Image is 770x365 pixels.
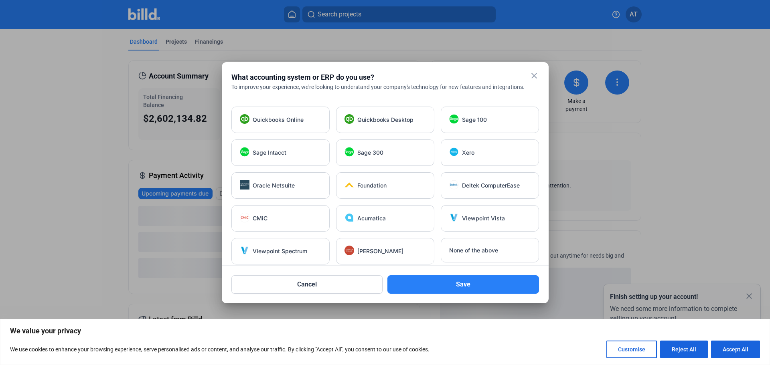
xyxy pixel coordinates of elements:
[231,72,519,83] div: What accounting system or ERP do you use?
[387,275,539,294] button: Save
[253,214,267,222] span: CMiC
[357,149,383,157] span: Sage 300
[462,149,474,157] span: Xero
[10,345,430,354] p: We use cookies to enhance your browsing experience, serve personalised ads or content, and analys...
[231,275,383,294] button: Cancel
[606,341,657,358] button: Customise
[660,341,708,358] button: Reject All
[357,247,403,255] span: [PERSON_NAME]
[449,246,498,254] span: None of the above
[711,341,760,358] button: Accept All
[462,181,520,190] span: Deltek ComputerEase
[357,181,387,190] span: Foundation
[253,149,286,157] span: Sage Intacct
[253,247,307,255] span: Viewpoint Spectrum
[253,181,295,190] span: Oracle Netsuite
[462,214,505,222] span: Viewpoint Vista
[357,214,386,222] span: Acumatica
[462,116,487,124] span: Sage 100
[357,116,413,124] span: Quickbooks Desktop
[10,326,760,336] p: We value your privacy
[231,83,539,91] div: To improve your experience, we're looking to understand your company's technology for new feature...
[529,71,539,81] mat-icon: close
[253,116,304,124] span: Quickbooks Online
